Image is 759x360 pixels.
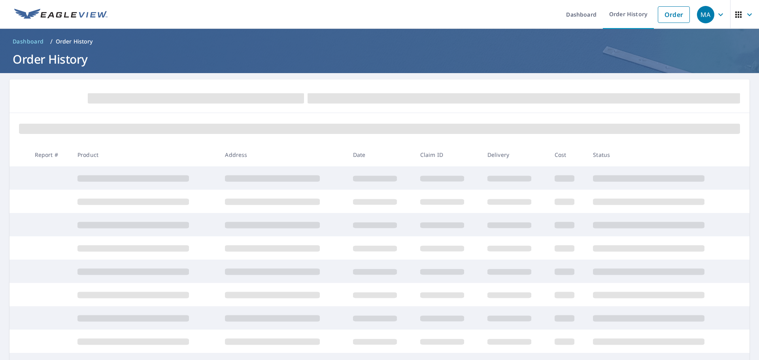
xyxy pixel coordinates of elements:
[9,51,750,67] h1: Order History
[9,35,750,48] nav: breadcrumb
[219,143,346,166] th: Address
[548,143,587,166] th: Cost
[28,143,71,166] th: Report #
[414,143,481,166] th: Claim ID
[56,38,93,45] p: Order History
[50,37,53,46] li: /
[697,6,714,23] div: MA
[347,143,414,166] th: Date
[14,9,108,21] img: EV Logo
[587,143,734,166] th: Status
[481,143,548,166] th: Delivery
[658,6,690,23] a: Order
[9,35,47,48] a: Dashboard
[13,38,44,45] span: Dashboard
[71,143,219,166] th: Product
